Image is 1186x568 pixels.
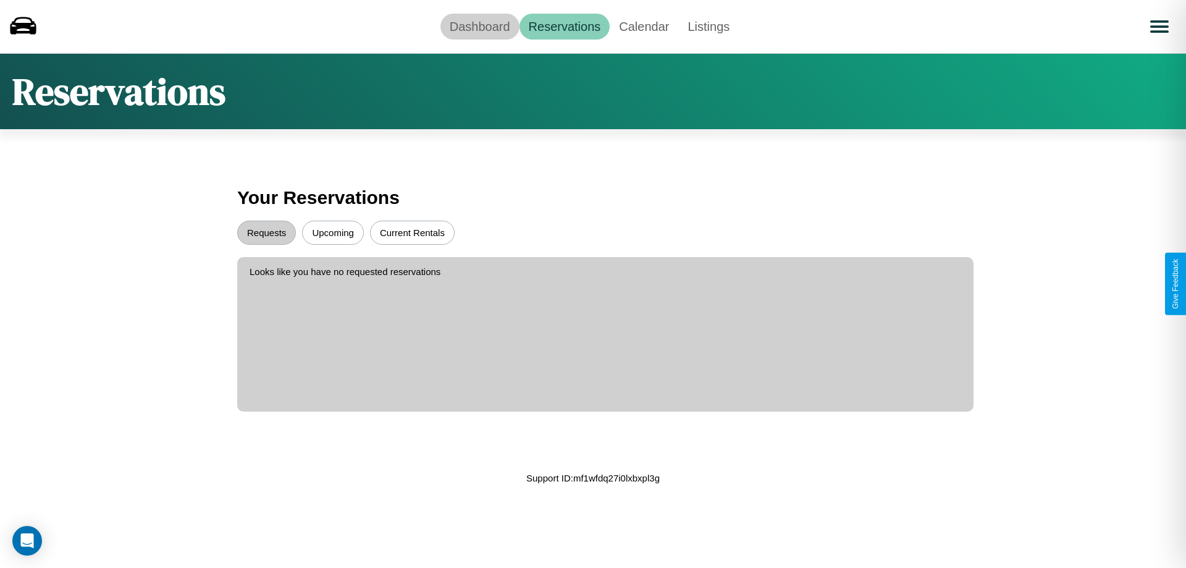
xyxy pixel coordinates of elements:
[526,470,660,486] p: Support ID: mf1wfdq27i0lxbxpl3g
[237,181,949,214] h3: Your Reservations
[440,14,519,40] a: Dashboard
[12,66,225,117] h1: Reservations
[1171,259,1180,309] div: Give Feedback
[302,221,364,245] button: Upcoming
[519,14,610,40] a: Reservations
[12,526,42,556] div: Open Intercom Messenger
[1142,9,1177,44] button: Open menu
[250,263,961,280] p: Looks like you have no requested reservations
[370,221,455,245] button: Current Rentals
[610,14,678,40] a: Calendar
[678,14,739,40] a: Listings
[237,221,296,245] button: Requests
